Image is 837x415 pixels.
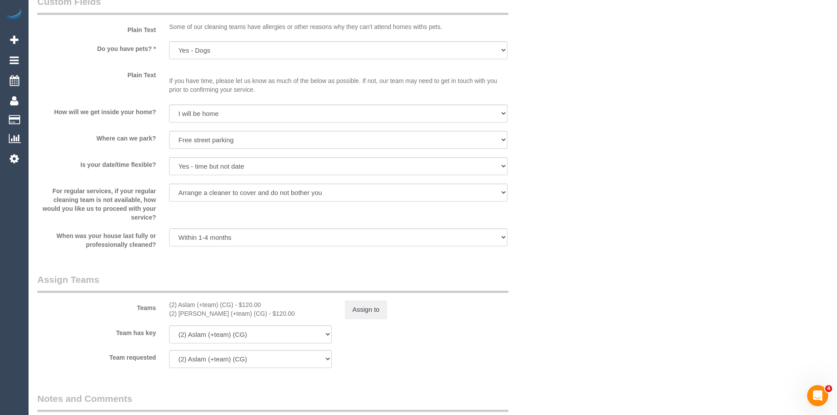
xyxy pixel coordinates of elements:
button: Assign to [345,300,387,319]
div: 1 hour x $120.00/hour [169,309,332,318]
label: Do you have pets? * [31,41,163,53]
img: Automaid Logo [5,9,23,21]
legend: Notes and Comments [37,392,508,412]
label: Plain Text [31,22,163,34]
label: When was your house last fully or professionally cleaned? [31,228,163,249]
label: For regular services, if your regular cleaning team is not available, how would you like us to pr... [31,184,163,222]
label: Is your date/time flexible? [31,157,163,169]
label: Where can we park? [31,131,163,143]
span: 4 [825,385,832,392]
legend: Assign Teams [37,273,508,293]
label: Team requested [31,350,163,362]
iframe: Intercom live chat [807,385,828,406]
label: Plain Text [31,68,163,79]
p: Some of our cleaning teams have allergies or other reasons why they can't attend homes withs pets. [169,22,507,31]
label: How will we get inside your home? [31,105,163,116]
label: Teams [31,300,163,312]
p: If you have time, please let us know as much of the below as possible. If not, our team may need ... [169,68,507,94]
label: Team has key [31,325,163,337]
div: 1 hour x $120.00/hour [169,300,332,309]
